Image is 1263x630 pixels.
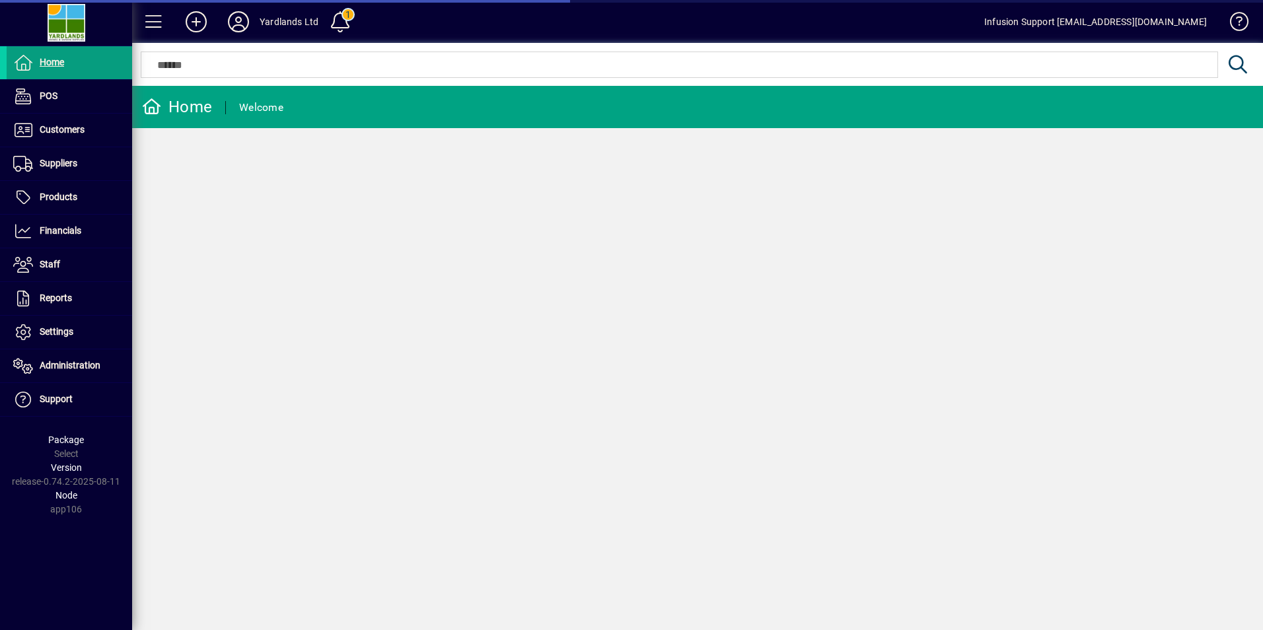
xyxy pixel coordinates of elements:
span: Suppliers [40,158,77,168]
a: Products [7,181,132,214]
a: Settings [7,316,132,349]
span: Version [51,462,82,473]
a: Customers [7,114,132,147]
span: Package [48,435,84,445]
a: Financials [7,215,132,248]
div: Home [142,96,212,118]
div: Yardlands Ltd [260,11,318,32]
span: Administration [40,360,100,370]
span: Customers [40,124,85,135]
div: Welcome [239,97,283,118]
button: Profile [217,10,260,34]
span: POS [40,90,57,101]
span: Node [55,490,77,501]
span: Financials [40,225,81,236]
button: Add [175,10,217,34]
a: Reports [7,282,132,315]
a: Staff [7,248,132,281]
span: Settings [40,326,73,337]
a: Administration [7,349,132,382]
a: Suppliers [7,147,132,180]
span: Staff [40,259,60,269]
a: Support [7,383,132,416]
span: Reports [40,293,72,303]
a: POS [7,80,132,113]
a: Knowledge Base [1220,3,1246,46]
span: Products [40,192,77,202]
div: Infusion Support [EMAIL_ADDRESS][DOMAIN_NAME] [984,11,1207,32]
span: Support [40,394,73,404]
span: Home [40,57,64,67]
